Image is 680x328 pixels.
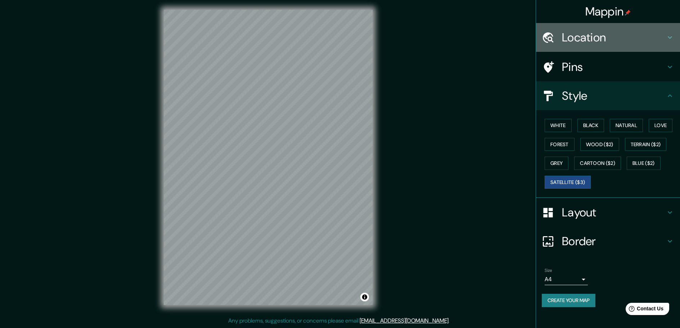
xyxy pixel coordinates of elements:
h4: Layout [562,205,666,220]
h4: Location [562,30,666,45]
div: Border [536,227,680,256]
div: . [451,316,452,325]
h4: Pins [562,60,666,74]
div: Pins [536,53,680,81]
button: Black [577,119,604,132]
img: pin-icon.png [625,10,631,15]
div: Location [536,23,680,52]
button: Satellite ($3) [545,176,591,189]
button: Create your map [542,294,595,307]
button: White [545,119,572,132]
button: Natural [610,119,643,132]
iframe: Help widget launcher [616,300,672,320]
button: Toggle attribution [360,293,369,301]
button: Grey [545,157,568,170]
div: . [450,316,451,325]
canvas: Map [164,10,373,305]
h4: Mappin [585,4,631,19]
div: A4 [545,274,588,285]
h4: Border [562,234,666,248]
button: Forest [545,138,575,151]
button: Blue ($2) [627,157,661,170]
button: Love [649,119,672,132]
button: Wood ($2) [580,138,619,151]
p: Any problems, suggestions, or concerns please email . [228,316,450,325]
div: Layout [536,198,680,227]
div: Style [536,81,680,110]
h4: Style [562,89,666,103]
label: Size [545,268,552,274]
a: [EMAIL_ADDRESS][DOMAIN_NAME] [360,317,449,324]
button: Terrain ($2) [625,138,667,151]
button: Cartoon ($2) [574,157,621,170]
